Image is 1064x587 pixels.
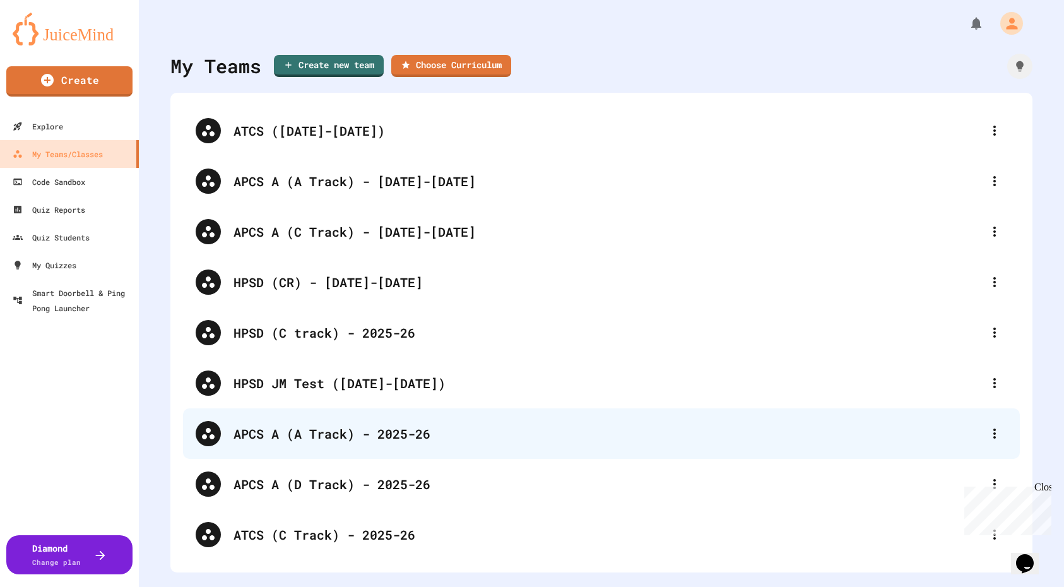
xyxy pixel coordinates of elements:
[233,475,982,494] div: APCS A (D Track) - 2025-26
[987,9,1026,38] div: My Account
[233,222,982,241] div: APCS A (C Track) - [DATE]-[DATE]
[233,121,982,140] div: ATCS ([DATE]-[DATE])
[170,52,261,80] div: My Teams
[32,557,81,567] span: Change plan
[183,105,1020,156] div: ATCS ([DATE]-[DATE])
[183,257,1020,307] div: HPSD (CR) - [DATE]-[DATE]
[13,13,126,45] img: logo-orange.svg
[183,156,1020,206] div: APCS A (A Track) - [DATE]-[DATE]
[183,358,1020,408] div: HPSD JM Test ([DATE]-[DATE])
[233,424,982,443] div: APCS A (A Track) - 2025-26
[945,13,987,34] div: My Notifications
[233,273,982,292] div: HPSD (CR) - [DATE]-[DATE]
[13,285,134,316] div: Smart Doorbell & Ping Pong Launcher
[32,542,81,568] div: Diamond
[391,55,511,77] a: Choose Curriculum
[6,66,133,97] a: Create
[233,374,982,393] div: HPSD JM Test ([DATE]-[DATE])
[5,5,87,80] div: Chat with us now!Close
[183,509,1020,560] div: ATCS (C Track) - 2025-26
[13,258,76,273] div: My Quizzes
[13,202,85,217] div: Quiz Reports
[13,119,63,134] div: Explore
[183,459,1020,509] div: APCS A (D Track) - 2025-26
[183,307,1020,358] div: HPSD (C track) - 2025-26
[13,174,85,189] div: Code Sandbox
[13,230,90,245] div: Quiz Students
[183,206,1020,257] div: APCS A (C Track) - [DATE]-[DATE]
[6,535,133,574] button: DiamondChange plan
[959,482,1051,535] iframe: chat widget
[1007,54,1032,79] div: How it works
[233,525,982,544] div: ATCS (C Track) - 2025-26
[233,172,982,191] div: APCS A (A Track) - [DATE]-[DATE]
[233,323,982,342] div: HPSD (C track) - 2025-26
[13,146,103,162] div: My Teams/Classes
[183,408,1020,459] div: APCS A (A Track) - 2025-26
[1011,537,1051,574] iframe: chat widget
[274,55,384,77] a: Create new team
